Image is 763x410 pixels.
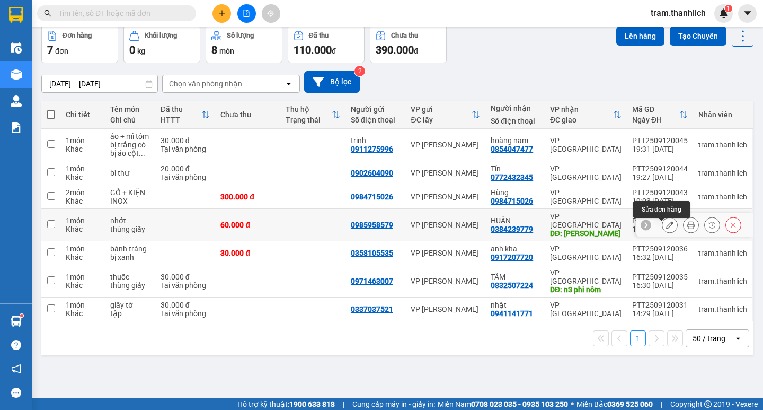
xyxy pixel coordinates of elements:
[227,32,254,39] div: Số lượng
[309,32,329,39] div: Đã thu
[66,145,100,153] div: Khác
[351,249,393,257] div: 0358105535
[66,245,100,253] div: 1 món
[11,69,22,80] img: warehouse-icon
[11,340,21,350] span: question-circle
[632,281,688,290] div: 16:30 [DATE]
[662,217,678,233] div: Sửa đơn hàng
[632,116,679,124] div: Ngày ĐH
[698,110,747,119] div: Nhân viên
[632,225,688,233] div: 17:25 [DATE]
[58,7,183,19] input: Tìm tên, số ĐT hoặc mã đơn
[550,212,622,229] div: VP [GEOGRAPHIC_DATA]
[411,249,480,257] div: VP [PERSON_NAME]
[93,62,190,84] div: Nhận: VP [GEOGRAPHIC_DATA]
[218,10,226,17] span: plus
[343,398,344,410] span: |
[66,309,100,318] div: Khác
[11,122,22,133] img: solution-icon
[161,105,202,114] div: Đã thu
[211,43,217,56] span: 8
[630,330,646,346] button: 1
[550,285,622,294] div: DĐ: n3 phi nôm
[44,10,51,17] span: search
[66,173,100,181] div: Khác
[237,4,256,23] button: file-add
[110,169,150,177] div: bì thư
[110,273,150,281] div: thuốc
[110,245,150,253] div: bánh tráng
[632,173,688,181] div: 19:27 [DATE]
[332,47,336,55] span: đ
[110,281,150,290] div: thùng giấy
[411,221,480,229] div: VP [PERSON_NAME]
[351,116,401,124] div: Số điện thoại
[438,398,568,410] span: Miền Nam
[491,117,539,125] div: Số điện thoại
[286,105,332,114] div: Thu hộ
[632,164,688,173] div: PTT2509120044
[137,47,145,55] span: kg
[491,281,533,290] div: 0832507224
[289,400,335,408] strong: 1900 633 818
[632,197,688,205] div: 19:03 [DATE]
[66,164,100,173] div: 1 món
[267,10,274,17] span: aim
[351,169,393,177] div: 0902604090
[351,136,401,145] div: trinh
[414,47,418,55] span: đ
[60,45,139,56] text: PTT2509120045
[11,316,22,327] img: warehouse-icon
[550,136,622,153] div: VP [GEOGRAPHIC_DATA]
[110,188,150,205] div: GỖ + KIỆN INOX
[391,32,418,39] div: Chưa thu
[491,145,533,153] div: 0854047477
[632,145,688,153] div: 19:31 [DATE]
[66,136,100,145] div: 1 món
[212,4,231,23] button: plus
[66,216,100,225] div: 1 món
[55,47,68,55] span: đơn
[123,25,200,63] button: Khối lượng0kg
[491,197,533,205] div: 0984715026
[20,314,23,317] sup: 1
[9,7,23,23] img: logo-vxr
[411,141,480,149] div: VP [PERSON_NAME]
[491,245,539,253] div: anh kha
[491,136,539,145] div: hoàng nam
[633,201,690,218] div: Sửa đơn hàng
[607,400,653,408] strong: 0369 525 060
[351,145,393,153] div: 0911275996
[161,309,210,318] div: Tại văn phòng
[243,10,250,17] span: file-add
[632,309,688,318] div: 14:29 [DATE]
[110,132,150,141] div: áo + mì tôm
[491,253,533,261] div: 0917207720
[304,71,360,93] button: Bộ lọc
[719,8,729,18] img: icon-new-feature
[632,188,688,197] div: PTT2509120043
[285,80,293,88] svg: open
[110,301,150,309] div: giấy tờ
[632,105,679,114] div: Mã GD
[491,188,539,197] div: Hùng
[370,25,447,63] button: Chưa thu390.000đ
[110,225,150,233] div: thùng giấy
[219,47,234,55] span: món
[491,225,533,233] div: 0384239779
[576,398,653,410] span: Miền Bắc
[41,25,118,63] button: Đơn hàng7đơn
[411,193,480,201] div: VP [PERSON_NAME]
[110,253,150,261] div: bị xanh
[632,216,688,225] div: PTT2509120042
[405,101,485,129] th: Toggle SortBy
[161,281,210,290] div: Tại văn phòng
[110,105,150,114] div: Tên món
[161,145,210,153] div: Tại văn phòng
[661,398,662,410] span: |
[491,301,539,309] div: nhật
[262,4,280,23] button: aim
[550,116,613,124] div: ĐC giao
[351,221,393,229] div: 0985958579
[161,136,210,145] div: 30.000 đ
